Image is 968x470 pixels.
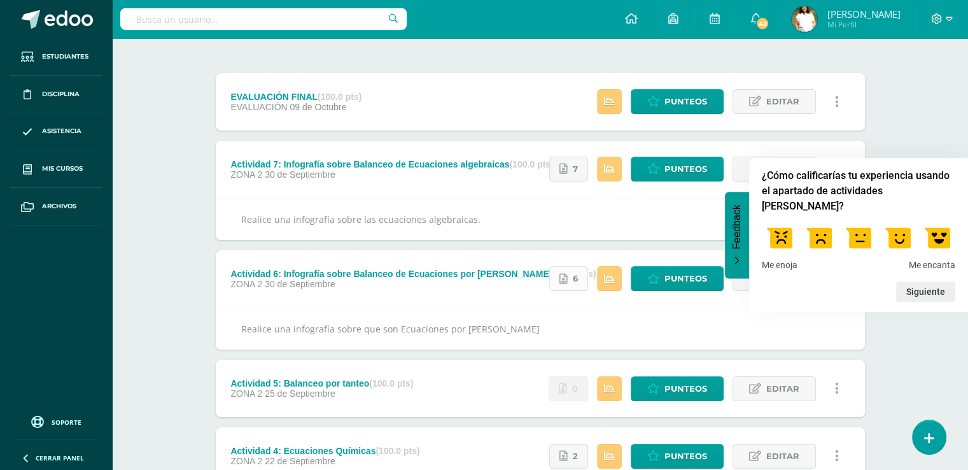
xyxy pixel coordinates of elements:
[631,376,724,401] a: Punteos
[10,188,102,225] a: Archivos
[10,38,102,76] a: Estudiantes
[375,446,419,456] strong: (100.0 pts)
[230,169,262,180] span: ZONA 2
[42,201,76,211] span: Archivos
[230,456,262,466] span: ZONA 2
[909,260,955,271] span: Me encanta
[42,89,80,99] span: Disciplina
[766,90,799,113] span: Editar
[509,159,553,169] strong: (100.0 pts)
[230,269,596,279] div: Actividad 6: Infografía sobre Balanceo de Ecuaciones por [PERSON_NAME]
[216,198,865,240] div: Realice una infografía sobre las ecuaciones algebraicas.
[631,266,724,291] a: Punteos
[42,164,83,174] span: Mis cursos
[664,157,707,181] span: Punteos
[265,456,335,466] span: 22 de Septiembre
[664,445,707,468] span: Punteos
[762,168,955,214] h2: ¿Cómo calificarías tu experiencia usando el apartado de actividades de Edoo? Select an option fro...
[230,159,553,169] div: Actividad 7: Infografía sobre Balanceo de Ecuaciones algebraicas
[216,308,865,350] div: Realice una infografía sobre que son Ecuaciones por [PERSON_NAME]
[10,113,102,151] a: Asistencia
[664,377,707,401] span: Punteos
[42,52,88,62] span: Estudiantes
[290,102,347,112] span: 09 de Octubre
[15,413,97,430] a: Soporte
[230,102,287,112] span: EVALUACIÓN
[369,378,413,388] strong: (100.0 pts)
[52,418,81,427] span: Soporte
[230,378,413,388] div: Actividad 5: Balanceo por tanteo
[549,376,588,401] a: No se han realizado entregas
[762,219,955,271] div: ¿Cómo calificarías tu experiencia usando el apartado de actividades de Edoo? Select an option fro...
[792,6,817,32] img: c7b04b25378ff11843444faa8800c300.png
[549,266,588,291] a: 6
[827,8,900,20] span: [PERSON_NAME]
[230,92,361,102] div: EVALUACIÓN FINAL
[318,92,361,102] strong: (100.0 pts)
[766,445,799,468] span: Editar
[631,89,724,114] a: Punteos
[265,169,335,180] span: 30 de Septiembre
[230,446,419,456] div: Actividad 4: Ecuaciones Químicas
[549,444,588,469] a: 2
[573,445,578,468] span: 2
[731,204,743,249] span: Feedback
[827,19,900,30] span: Mi Perfil
[42,126,81,136] span: Asistencia
[36,453,84,462] span: Cerrar panel
[631,157,724,182] a: Punteos
[664,90,707,113] span: Punteos
[725,192,749,278] button: Feedback - Ocultar encuesta
[265,279,335,289] span: 30 de Septiembre
[265,388,335,399] span: 25 de Septiembre
[762,260,797,271] span: Me enoja
[10,76,102,113] a: Disciplina
[631,444,724,469] a: Punteos
[755,17,769,31] span: 42
[230,279,262,289] span: ZONA 2
[120,8,407,30] input: Busca un usuario...
[10,150,102,188] a: Mis cursos
[573,157,578,181] span: 7
[573,267,578,290] span: 6
[549,157,588,182] a: 7
[664,267,707,290] span: Punteos
[572,377,578,401] span: 0
[230,388,262,399] span: ZONA 2
[749,158,968,312] div: ¿Cómo calificarías tu experiencia usando el apartado de actividades de Edoo? Select an option fro...
[766,377,799,401] span: Editar
[896,281,955,302] button: Siguiente pregunta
